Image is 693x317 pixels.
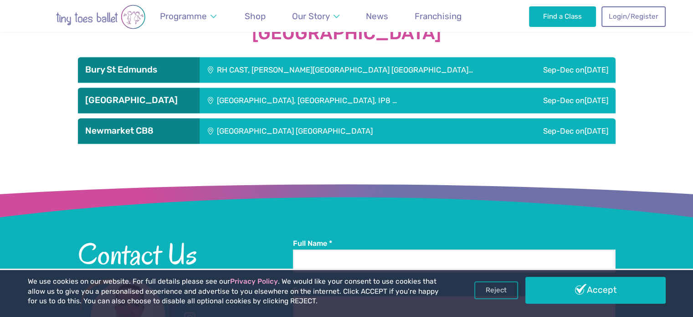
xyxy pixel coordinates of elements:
span: Our Story [292,11,330,21]
div: [GEOGRAPHIC_DATA], [GEOGRAPHIC_DATA], IP8 … [200,88,499,113]
p: We use cookies on our website. For full details please see our . We would like your consent to us... [28,277,442,307]
h2: Contact Us [78,239,293,270]
a: Franchising [411,5,466,27]
a: Our Story [287,5,344,27]
a: Find a Class [529,6,596,26]
strong: [GEOGRAPHIC_DATA] [78,23,616,43]
a: News [362,5,393,27]
h3: Bury St Edmunds [85,64,192,75]
div: Sep-Dec on [488,118,615,144]
a: Reject [474,281,518,299]
span: Franchising [415,11,462,21]
a: Accept [525,277,666,303]
span: Shop [245,11,266,21]
img: tiny toes ballet [28,5,174,29]
a: Shop [241,5,270,27]
span: [DATE] [585,126,608,135]
span: [DATE] [585,96,608,105]
div: Sep-Dec on [499,88,616,113]
span: [DATE] [585,65,608,74]
a: Login/Register [601,6,665,26]
a: Privacy Policy [230,277,278,286]
h3: Newmarket CB8 [85,125,192,136]
div: [GEOGRAPHIC_DATA] [GEOGRAPHIC_DATA] [200,118,488,144]
h3: [GEOGRAPHIC_DATA] [85,95,192,106]
span: News [366,11,388,21]
a: Programme [156,5,221,27]
span: Programme [160,11,207,21]
label: Full Name * [293,239,616,249]
div: Sep-Dec on [524,57,616,83]
div: RH CAST, [PERSON_NAME][GEOGRAPHIC_DATA] [GEOGRAPHIC_DATA]… [200,57,524,83]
